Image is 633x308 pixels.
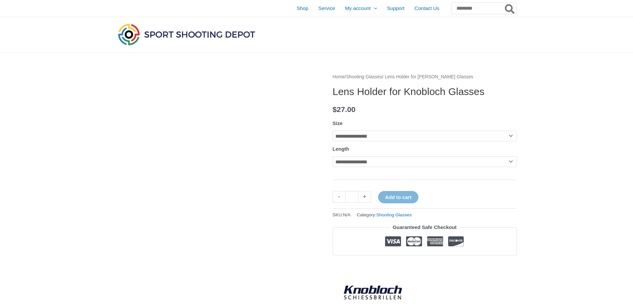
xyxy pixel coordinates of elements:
a: - [333,191,345,203]
span: SKU: [333,211,351,219]
button: Add to cart [378,191,418,203]
span: $ [333,105,337,114]
label: Size [333,120,343,126]
label: Length [333,146,349,152]
img: Sport Shooting Depot [116,22,257,47]
a: + [358,191,371,203]
a: Shooting Glasses [346,74,382,79]
span: N/A [343,212,351,217]
input: Product quantity [345,191,358,203]
bdi: 27.00 [333,105,356,114]
nav: Breadcrumb [333,73,517,81]
a: Shooting Glasses [376,212,412,217]
a: Home [333,74,345,79]
span: Category: [357,211,411,219]
legend: Guaranteed Safe Checkout [390,223,459,232]
button: Search [504,3,517,14]
h1: Lens Holder for Knobloch Glasses [333,86,517,98]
